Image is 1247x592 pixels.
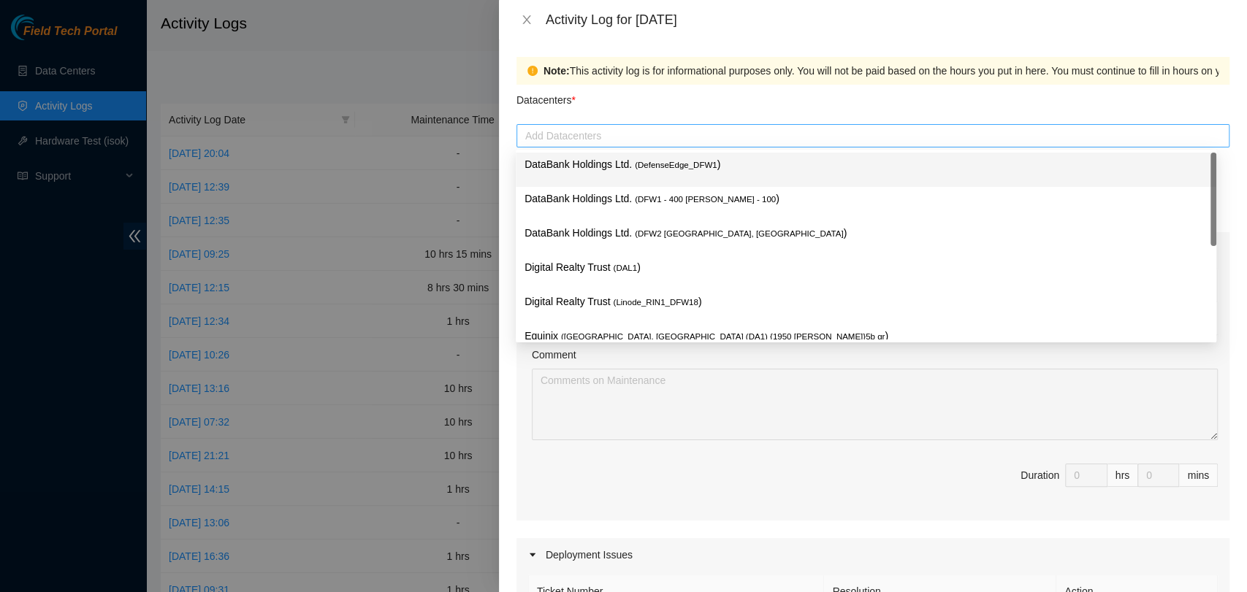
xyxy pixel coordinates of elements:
[532,347,576,363] label: Comment
[544,63,570,79] strong: Note:
[525,225,1208,242] p: DataBank Holdings Ltd. )
[521,14,533,26] span: close
[1021,467,1059,483] div: Duration
[525,191,1208,207] p: DataBank Holdings Ltd. )
[532,369,1218,440] textarea: Comment
[613,264,637,272] span: ( DAL1
[635,229,843,238] span: ( DFW2 [GEOGRAPHIC_DATA], [GEOGRAPHIC_DATA]
[546,12,1229,28] div: Activity Log for [DATE]
[525,293,1208,310] p: Digital Realty Trust )
[516,538,1229,572] div: Deployment Issues
[1179,464,1218,487] div: mins
[525,259,1208,276] p: Digital Realty Trust )
[613,298,698,307] span: ( Linode_RIN1_DFW18
[528,550,537,559] span: caret-right
[635,161,717,169] span: ( DefenseEdge_DFW1
[516,13,537,27] button: Close
[1107,464,1138,487] div: hrs
[516,85,576,108] p: Datacenters
[525,156,1208,173] p: DataBank Holdings Ltd. )
[525,328,1208,345] p: Equinix )
[635,195,776,204] span: ( DFW1 - 400 [PERSON_NAME] - 100
[527,66,538,76] span: exclamation-circle
[561,332,885,341] span: ( [GEOGRAPHIC_DATA], [GEOGRAPHIC_DATA] (DA1) {1950 [PERSON_NAME]}5b gr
